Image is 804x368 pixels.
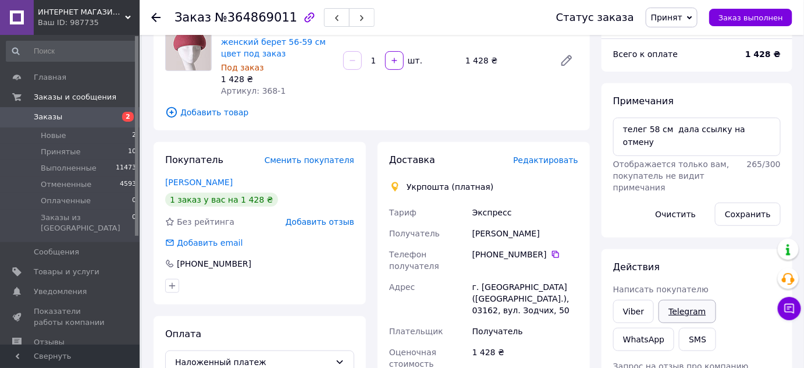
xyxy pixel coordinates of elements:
[221,73,334,85] div: 1 428 ₴
[132,130,136,141] span: 2
[41,163,97,174] span: Выполненные
[165,106,578,119] span: Добавить товар
[41,179,91,190] span: Отмененные
[116,163,136,174] span: 11473
[286,217,354,227] span: Добавить отзыв
[709,9,792,26] button: Заказ выполнен
[718,13,783,22] span: Заказ выполнен
[715,203,781,226] button: Сохранить
[41,213,132,233] span: Заказы из [GEOGRAPHIC_DATA]
[41,130,66,141] span: Новые
[34,267,99,277] span: Товары и услуги
[613,261,660,273] span: Действия
[470,321,581,342] div: Получатель
[613,95,674,107] span: Примечания
[555,49,578,72] a: Редактировать
[221,26,326,58] a: Округлый фетровый женский берет 56-59 см цвет под заказ
[745,49,781,59] b: 1 428 ₴
[175,10,211,24] span: Заказ
[679,328,716,351] button: SMS
[166,25,211,70] img: Округлый фетровый женский берет 56-59 см цвет под заказ
[6,41,137,62] input: Поиск
[176,258,252,270] div: [PHONE_NUMBER]
[389,327,443,336] span: Плательщик
[659,300,716,323] a: Telegram
[34,112,62,122] span: Заказы
[177,217,234,227] span: Без рейтинга
[389,208,417,217] span: Тариф
[165,193,278,207] div: 1 заказ у вас на 1 428 ₴
[404,181,497,193] div: Укрпошта (платная)
[34,337,65,348] span: Отзывы
[613,300,654,323] a: Viber
[34,72,66,83] span: Главная
[34,306,108,327] span: Показатели работы компании
[778,297,801,320] button: Чат с покупателем
[221,63,264,72] span: Под заказ
[120,179,136,190] span: 4593
[41,147,81,157] span: Принятые
[470,223,581,244] div: [PERSON_NAME]
[389,250,439,271] span: Телефон получателя
[265,155,354,165] span: Сменить покупателя
[613,118,781,156] textarea: телег 58 см дала ссылку на отмену
[461,52,550,69] div: 1 428 ₴
[389,154,435,165] span: Доставка
[513,155,578,165] span: Редактировать
[165,154,223,165] span: Покупатель
[34,92,116,102] span: Заказы и сообщения
[470,202,581,223] div: Экспресс
[613,285,709,294] span: Написать покупателю
[215,10,297,24] span: №364869011
[646,203,706,226] button: Очистить
[747,160,781,169] span: 265 / 300
[164,237,244,249] div: Добавить email
[389,229,440,238] span: Получатель
[38,17,140,28] div: Ваш ID: 987735
[472,249,578,260] div: [PHONE_NUMBER]
[38,7,125,17] span: ИНТЕРНЕТ МАГАЗИН СТИЛЬ
[34,286,87,297] span: Уведомления
[389,282,415,292] span: Адрес
[613,328,674,351] a: WhatsApp
[470,277,581,321] div: г. [GEOGRAPHIC_DATA] ([GEOGRAPHIC_DATA].), 03162, вул. Зодчих, 50
[165,328,201,339] span: Оплата
[556,12,634,23] div: Статус заказа
[651,13,682,22] span: Принят
[132,213,136,233] span: 0
[613,49,678,59] span: Всего к оплате
[128,147,136,157] span: 10
[41,196,91,206] span: Оплаченные
[34,247,79,257] span: Сообщения
[122,112,134,122] span: 2
[613,160,730,192] span: Отображается только вам, покупатель не видит примечания
[151,12,161,23] div: Вернуться назад
[405,55,424,66] div: шт.
[176,237,244,249] div: Добавить email
[221,86,286,95] span: Артикул: 368-1
[132,196,136,206] span: 0
[165,178,233,187] a: [PERSON_NAME]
